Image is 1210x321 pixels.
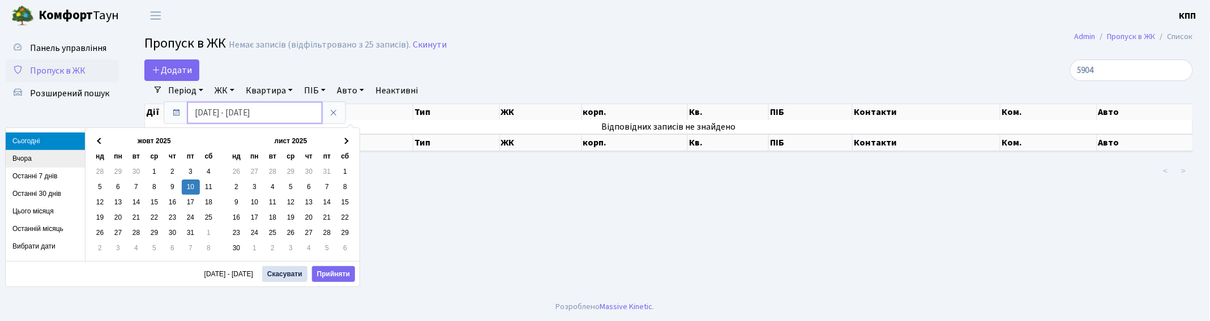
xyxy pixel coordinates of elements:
[146,149,164,164] th: ср
[127,225,146,241] td: 28
[688,134,769,151] th: Кв.
[500,134,582,151] th: ЖК
[600,301,653,313] a: Massive Kinetic
[582,104,688,120] th: корп.
[318,179,336,195] td: 7
[300,164,318,179] td: 30
[145,104,233,120] th: Дії
[164,210,182,225] td: 23
[318,210,336,225] td: 21
[282,241,300,256] td: 3
[11,5,34,27] img: logo.png
[318,241,336,256] td: 5
[246,149,264,164] th: пн
[204,271,258,277] span: [DATE] - [DATE]
[282,149,300,164] th: ср
[109,179,127,195] td: 6
[30,87,109,100] span: Розширений пошук
[146,210,164,225] td: 22
[293,104,414,120] th: Період
[1001,134,1097,151] th: Ком.
[246,225,264,241] td: 24
[228,149,246,164] th: нд
[182,225,200,241] td: 31
[300,225,318,241] td: 27
[109,241,127,256] td: 3
[336,210,354,225] td: 22
[142,6,170,25] button: Переключити навігацію
[336,225,354,241] td: 29
[91,179,109,195] td: 5
[39,6,93,24] b: Комфорт
[282,195,300,210] td: 12
[264,179,282,195] td: 4
[332,81,369,100] a: Авто
[164,225,182,241] td: 30
[182,149,200,164] th: пт
[228,210,246,225] td: 16
[318,225,336,241] td: 28
[300,81,330,100] a: ПІБ
[30,42,106,54] span: Панель управління
[228,179,246,195] td: 2
[246,241,264,256] td: 1
[200,241,218,256] td: 8
[1058,25,1210,49] nav: breadcrumb
[152,64,192,76] span: Додати
[145,120,1193,134] td: Відповідних записів не знайдено
[6,150,85,168] li: Вчора
[282,164,300,179] td: 29
[282,225,300,241] td: 26
[144,33,226,53] span: Пропуск в ЖК
[6,185,85,203] li: Останні 30 днів
[182,164,200,179] td: 3
[164,164,182,179] td: 2
[246,210,264,225] td: 17
[1075,31,1096,42] a: Admin
[371,81,422,100] a: Неактивні
[91,149,109,164] th: нд
[264,164,282,179] td: 28
[228,225,246,241] td: 23
[246,179,264,195] td: 3
[413,134,499,151] th: Тип
[229,40,411,50] div: Немає записів (відфільтровано з 25 записів).
[164,179,182,195] td: 9
[30,65,85,77] span: Пропуск в ЖК
[228,164,246,179] td: 26
[1001,104,1097,120] th: Ком.
[109,195,127,210] td: 13
[200,164,218,179] td: 4
[109,149,127,164] th: пн
[146,225,164,241] td: 29
[264,210,282,225] td: 18
[500,104,582,120] th: ЖК
[413,104,499,120] th: Тип
[200,179,218,195] td: 11
[336,179,354,195] td: 8
[146,195,164,210] td: 15
[264,241,282,256] td: 2
[6,37,119,59] a: Панель управління
[200,195,218,210] td: 18
[146,179,164,195] td: 8
[769,104,853,120] th: ПІБ
[318,149,336,164] th: пт
[300,149,318,164] th: чт
[853,104,1001,120] th: Контакти
[1156,31,1193,43] li: Список
[91,210,109,225] td: 19
[164,195,182,210] td: 16
[6,238,85,255] li: Вибрати дати
[336,195,354,210] td: 15
[246,195,264,210] td: 10
[336,241,354,256] td: 6
[300,241,318,256] td: 4
[109,134,200,149] th: жовт 2025
[300,210,318,225] td: 20
[6,220,85,238] li: Останній місяць
[1097,134,1194,151] th: Авто
[318,164,336,179] td: 31
[127,164,146,179] td: 30
[1179,9,1196,23] a: КПП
